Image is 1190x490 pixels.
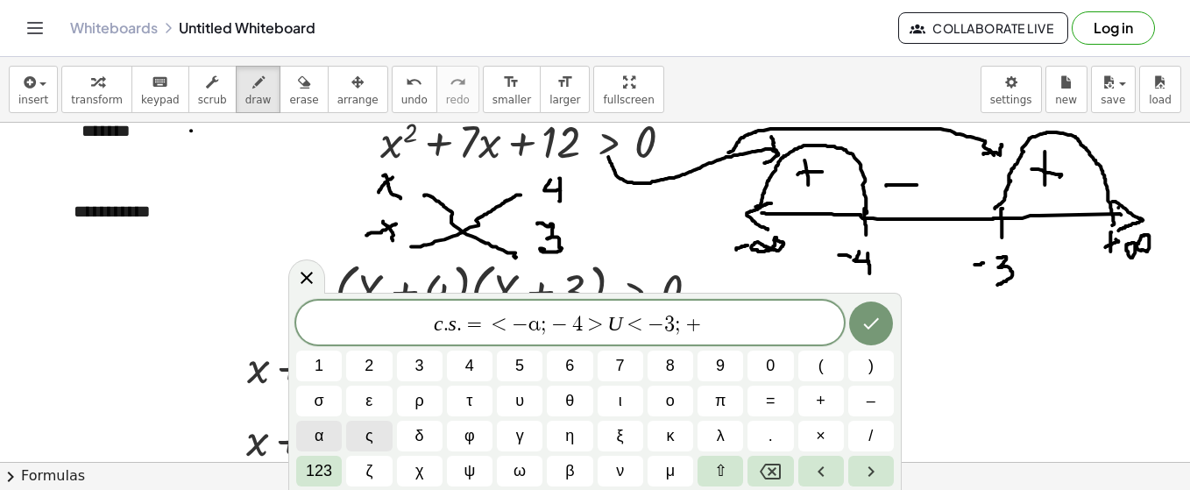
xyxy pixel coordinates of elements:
[415,459,423,483] span: χ
[306,459,332,483] span: 123
[503,72,520,93] i: format_size
[9,66,58,113] button: insert
[152,72,168,93] i: keyboard
[415,389,424,413] span: ρ
[516,424,524,448] span: γ
[1091,66,1136,113] button: save
[565,389,574,413] span: θ
[648,351,693,381] button: 8
[598,456,643,486] button: ν
[616,354,625,378] span: 7
[715,389,726,413] span: π
[547,421,592,451] button: η
[598,421,643,451] button: ξ
[315,389,324,413] span: σ
[1101,94,1125,106] span: save
[868,424,873,448] span: /
[436,66,479,113] button: redoredo
[867,389,875,413] span: –
[717,424,725,448] span: λ
[406,72,422,93] i: undo
[434,312,443,335] var: c
[21,14,49,42] button: Toggle navigation
[1045,66,1087,113] button: new
[515,389,524,413] span: υ
[497,456,542,486] button: ω
[497,386,542,416] button: υ
[666,389,675,413] span: ο
[565,459,574,483] span: β
[818,354,824,378] span: (
[315,424,323,448] span: α
[1072,11,1155,45] button: Log in
[666,424,674,448] span: κ
[365,424,373,448] span: ς
[198,94,227,106] span: scrub
[698,386,743,416] button: π
[515,354,524,378] span: 5
[346,351,392,381] button: 2
[346,386,392,416] button: ε
[849,302,893,345] button: Done
[913,20,1053,36] span: Collaborate Live
[492,94,531,106] span: smaller
[397,386,443,416] button: ρ
[236,66,281,113] button: draw
[449,312,457,335] var: s
[245,94,272,106] span: draw
[365,354,373,378] span: 2
[528,314,541,335] span: α
[328,66,388,113] button: arrange
[70,19,158,37] a: Whiteboards
[766,389,776,413] span: =
[540,66,590,113] button: format_sizelarger
[483,66,541,113] button: format_sizesmaller
[457,314,462,335] span: .
[769,424,773,448] span: .
[623,314,648,335] span: <
[565,354,574,378] span: 6
[556,72,573,93] i: format_size
[446,94,470,106] span: redo
[747,421,793,451] button: .
[547,456,592,486] button: β
[487,314,513,335] span: <
[848,351,894,381] button: )
[188,66,237,113] button: scrub
[598,351,643,381] button: 7
[1149,94,1172,106] span: load
[547,386,592,416] button: θ
[397,421,443,451] button: δ
[450,72,466,93] i: redo
[816,389,825,413] span: +
[289,94,318,106] span: erase
[981,66,1042,113] button: settings
[346,421,392,451] button: ς
[698,351,743,381] button: 9
[698,456,743,486] button: Shift
[666,459,675,483] span: μ
[415,354,424,378] span: 3
[296,351,342,381] button: 1
[280,66,328,113] button: erase
[365,389,372,413] span: ε
[898,12,1068,44] button: Collaborate Live
[296,421,342,451] button: α
[716,354,725,378] span: 9
[497,421,542,451] button: γ
[397,351,443,381] button: 3
[714,459,727,483] span: ⇧
[666,354,675,378] span: 8
[71,94,123,106] span: transform
[648,314,664,335] span: −
[447,351,492,381] button: 4
[848,386,894,416] button: Minus
[583,314,608,335] span: >
[565,424,574,448] span: η
[397,456,443,486] button: χ
[747,456,793,486] button: Backspace
[447,421,492,451] button: φ
[465,354,474,378] span: 4
[572,314,583,335] span: 4
[401,94,428,106] span: undo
